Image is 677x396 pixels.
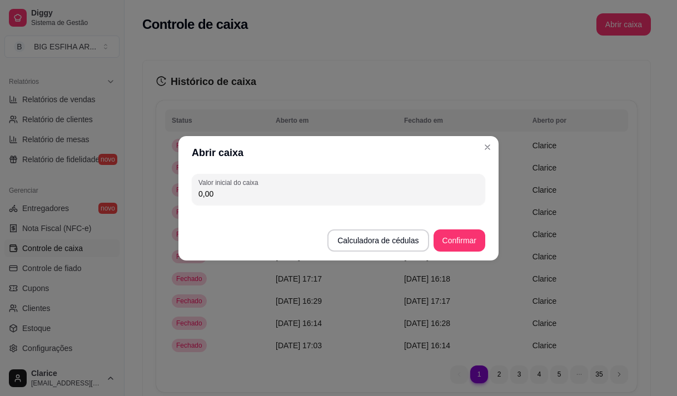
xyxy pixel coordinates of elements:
header: Abrir caixa [178,136,499,169]
button: Calculadora de cédulas [327,229,429,252]
button: Close [479,138,496,156]
label: Valor inicial do caixa [198,178,262,187]
button: Confirmar [434,229,485,252]
input: Valor inicial do caixa [198,188,479,199]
